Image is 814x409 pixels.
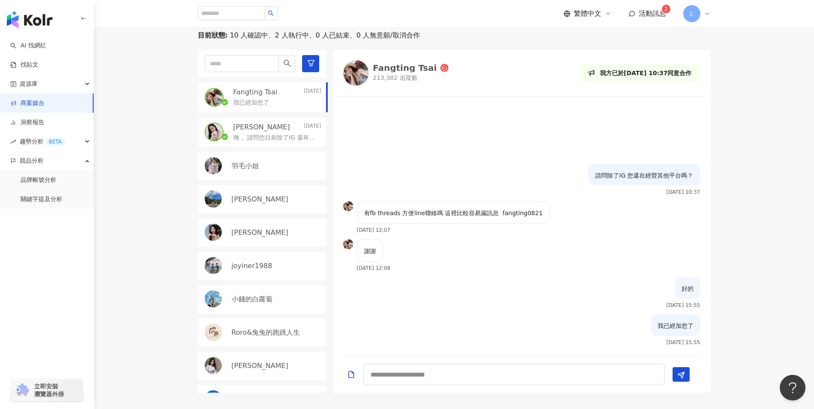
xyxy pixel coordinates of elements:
img: KOL Avatar [343,239,353,249]
img: KOL Avatar [205,357,222,374]
p: [DATE] [304,88,321,97]
p: 我已經加您了 [233,99,269,107]
a: chrome extension立即安裝 瀏覽器外掛 [11,379,83,402]
p: 213,382 追蹤數 [373,74,449,82]
a: 商案媒合 [10,99,44,108]
img: KOL Avatar [205,190,222,207]
div: Fangting Tsai [373,64,437,72]
p: 目前狀態 : [198,31,228,40]
p: 謝謝 [364,246,376,256]
p: joyiner1988 [232,261,272,271]
p: [PERSON_NAME] [232,361,288,371]
span: 10 人確認中、2 人執行中、0 人已結束、0 人無意願/取消合作 [228,31,420,40]
span: 趨勢分析 [20,132,65,151]
span: filter [307,59,315,67]
a: 品牌帳號分析 [21,176,56,184]
img: KOL Avatar [205,224,222,241]
p: Fangting Tsai [233,88,278,97]
p: 羽毛小姐 [232,161,259,171]
a: KOL AvatarFangting Tsai213,382 追蹤數 [343,60,449,86]
img: KOL Avatar [206,89,223,106]
a: 找貼文 [10,61,38,69]
p: [DATE] 12:08 [357,265,391,271]
a: searchAI 找網紅 [10,41,46,50]
img: KOL Avatar [205,290,222,307]
a: 關鍵字提及分析 [21,195,62,204]
img: logo [7,11,53,28]
iframe: Help Scout Beacon - Open [780,375,805,400]
span: 2 [664,6,668,12]
span: rise [10,139,16,145]
sup: 2 [662,5,670,13]
p: 有fb threads 方便line聯絡嗎 這裡比較容易漏訊息 fangting0821 [364,208,543,218]
span: 競品分析 [20,151,44,170]
p: 請問除了IG 您還在經營其他平台嗎？ [595,171,693,180]
img: KOL Avatar [206,123,223,140]
a: 洞察報告 [10,118,44,127]
p: [DATE] 10:37 [667,189,700,195]
img: KOL Avatar [205,157,222,174]
img: KOL Avatar [343,201,353,211]
p: 嗨， 請問您目前除了IG 還有在經營其他平台嗎？ [233,134,318,142]
p: [PERSON_NAME] [232,228,288,237]
button: Add a file [347,364,356,384]
img: chrome extension [14,383,30,397]
span: L [690,9,694,18]
p: [DATE] 12:07 [357,227,391,233]
img: KOL Avatar [343,60,369,86]
span: 資源庫 [20,74,38,93]
div: BETA [45,137,65,146]
p: Roro&兔兔的跑跳人生 [232,328,300,337]
p: 小錢的白蘿蔔 [232,295,273,304]
span: search [268,10,274,16]
img: KOL Avatar [205,324,222,341]
p: 好的 [682,284,694,293]
span: 繁體中文 [574,9,601,18]
span: search [283,59,291,67]
p: 我方已於[DATE] 10:37同意合作 [600,68,692,78]
img: KOL Avatar [205,390,222,407]
p: [PERSON_NAME] [232,195,288,204]
p: [PERSON_NAME] [233,123,290,132]
img: KOL Avatar [205,257,222,274]
button: Send [673,367,690,382]
span: 立即安裝 瀏覽器外掛 [34,383,64,398]
p: 我已經加您了 [658,321,694,330]
p: [DATE] 15:55 [667,302,700,308]
p: [DATE] [304,123,321,132]
span: 活動訊息 [639,9,666,18]
p: [DATE] 15:55 [667,339,700,345]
